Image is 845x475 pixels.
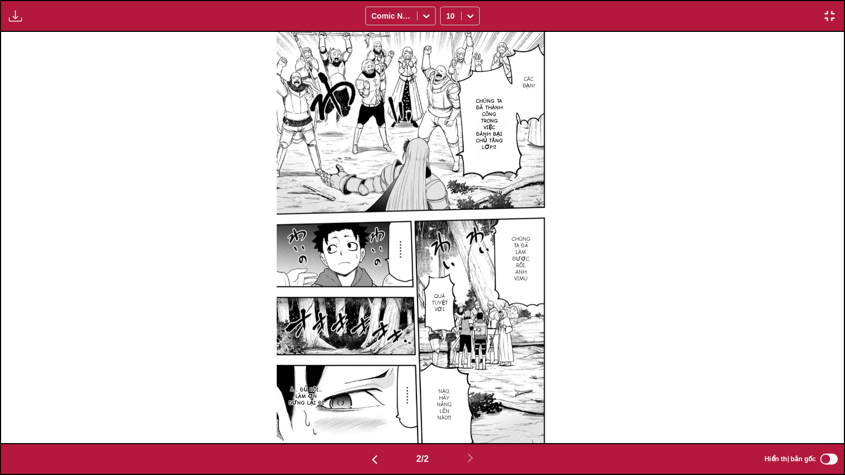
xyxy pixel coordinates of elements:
[507,234,534,284] p: Chúng ta đã làm được rồi, anh Vimu
[464,451,477,465] img: Next page
[430,291,450,315] p: Quá tuyệt vời
[368,453,381,466] img: Previous page
[431,386,457,423] p: Nào, hãy nâng lên nào‼
[285,384,328,408] p: À… đủ rồi… làm ơn dừng lại đi
[520,74,537,91] p: Các bạn!
[416,454,429,464] span: 2 / 2
[765,455,816,463] span: Hiển thị bản gốc
[820,454,838,465] input: Hiển thị bản gốc
[473,96,506,153] p: Chúng ta đã thành công trong việc đánh bại chủ tầng lớp‼
[9,9,22,23] img: Download translated images
[277,32,568,443] img: Manga Panel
